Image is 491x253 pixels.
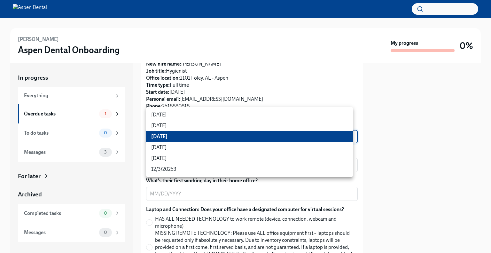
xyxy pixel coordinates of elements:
li: [DATE] [146,131,353,142]
li: [DATE] [146,153,353,164]
li: [DATE] [146,109,353,120]
li: 12/3/20253 [146,164,353,175]
li: [DATE] [146,142,353,153]
li: [DATE] [146,120,353,131]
